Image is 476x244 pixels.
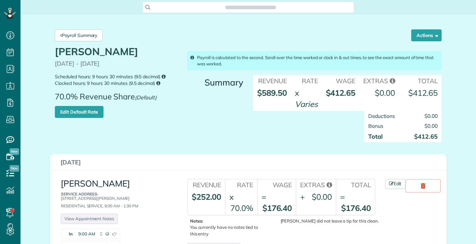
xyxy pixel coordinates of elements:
div: = [261,191,266,202]
th: Rate [291,75,322,86]
th: Revenue [253,75,291,86]
a: Payroll Summary [55,29,102,41]
th: Wage [322,75,360,86]
p: [STREET_ADDRESS][PERSON_NAME] [61,192,172,200]
span: $0.00 [424,122,438,129]
span: 9:00 AM [78,231,95,237]
strong: $176.40 [341,203,371,213]
div: 70.0% [230,202,253,214]
span: Deductions [368,113,395,119]
div: x [229,191,234,202]
a: Edit Default Rate [55,106,103,118]
th: Total [336,179,375,190]
th: Revenue [187,179,225,190]
div: Residential Service, 9:00 AM - 1:30 PM [61,192,172,208]
span: New [10,148,19,155]
div: = [340,191,345,202]
p: You currently have no notes tied to this entry [190,218,264,237]
div: Payroll is calculated to the second. Scroll over the time worked or clock in & out times. to see ... [187,51,442,70]
div: x [295,87,299,98]
strong: $589.50 [257,88,287,98]
div: $0.00 [312,191,332,202]
strong: $412.65 [408,88,438,98]
b: Notes: [190,218,203,224]
div: $0.00 [375,87,395,98]
em: (Default) [135,94,157,101]
b: Service Address: [61,192,98,196]
span: 70.0% Revenue Share [55,92,160,106]
div: + [300,191,305,202]
span: $0.00 [424,113,438,119]
a: View Appointment Notes [61,214,118,224]
th: Extras [296,179,336,190]
strong: In [61,229,74,239]
strong: Total [368,133,383,140]
h3: [DATE] [60,159,436,166]
span: New [10,165,19,172]
div: [PERSON_NAME] did not leave a tip for this clean. [266,218,379,224]
h3: Summary [187,78,243,87]
th: Extras [359,75,399,86]
a: Edit [385,179,406,189]
p: [DATE] - [DATE] [55,60,180,67]
span: Bonus [368,122,383,129]
strong: $176.40 [262,203,292,213]
th: Rate [225,179,257,190]
strong: $412.65 [326,88,356,98]
h1: [PERSON_NAME] [55,46,180,57]
small: Scheduled hours: 9 hours 30 minutes (9.5 decimal) Clocked hours: 9 hours 30 minutes (9.5 decimal) [55,73,180,87]
button: Actions [411,29,442,41]
strong: $252.00 [192,192,221,202]
strong: $412.65 [414,133,438,140]
span: Search ZenMaid… [232,4,269,11]
th: Wage [257,179,296,190]
em: Varies [295,99,318,109]
th: Total [399,75,442,86]
a: [PERSON_NAME] [61,178,130,189]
